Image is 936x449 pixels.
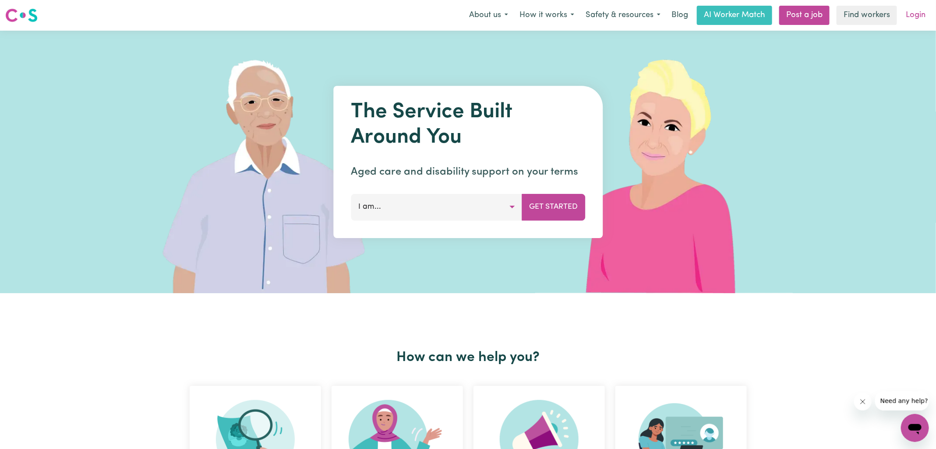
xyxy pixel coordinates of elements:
a: Post a job [779,6,830,25]
button: About us [463,6,514,25]
h1: The Service Built Around You [351,100,585,150]
iframe: Message from company [875,391,929,410]
button: Safety & resources [580,6,666,25]
a: AI Worker Match [697,6,772,25]
iframe: Close message [854,393,872,410]
button: I am... [351,194,522,220]
p: Aged care and disability support on your terms [351,164,585,180]
iframe: Button to launch messaging window [901,414,929,442]
a: Blog [666,6,693,25]
h2: How can we help you? [184,349,752,366]
button: How it works [514,6,580,25]
a: Find workers [837,6,897,25]
button: Get Started [522,194,585,220]
a: Careseekers logo [5,5,38,25]
a: Login [901,6,931,25]
img: Careseekers logo [5,7,38,23]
